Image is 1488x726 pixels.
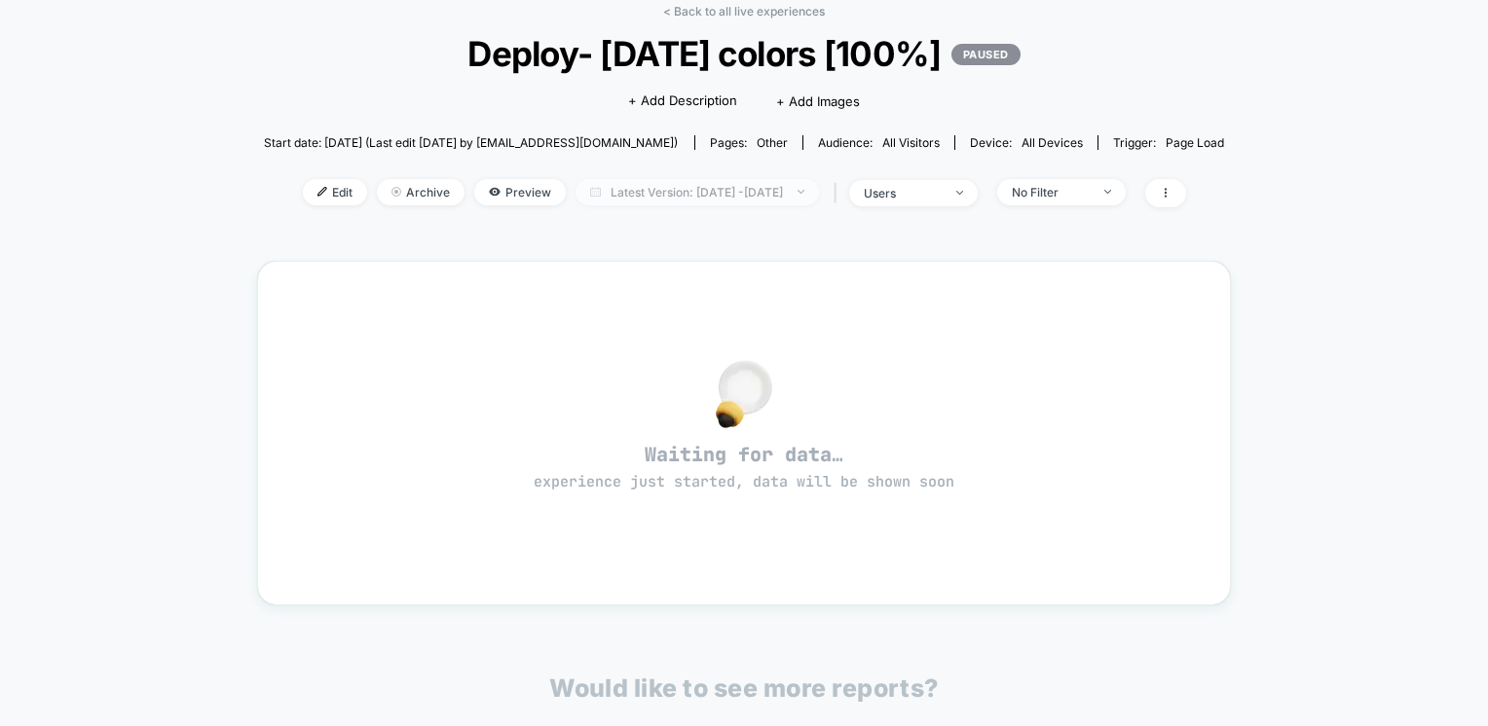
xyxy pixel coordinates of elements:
[377,179,465,205] span: Archive
[264,135,678,150] span: Start date: [DATE] (Last edit [DATE] by [EMAIL_ADDRESS][DOMAIN_NAME])
[882,135,940,150] span: All Visitors
[954,135,1097,150] span: Device:
[391,187,401,197] img: end
[956,191,963,195] img: end
[716,360,772,428] img: no_data
[628,91,737,111] span: + Add Description
[1113,135,1224,150] div: Trigger:
[474,179,566,205] span: Preview
[312,33,1176,74] span: Deploy- [DATE] colors [100%]
[1104,190,1111,194] img: end
[864,186,942,200] div: users
[590,187,601,197] img: calendar
[292,442,1196,492] span: Waiting for data…
[829,179,849,207] span: |
[1012,185,1090,200] div: No Filter
[576,179,819,205] span: Latest Version: [DATE] - [DATE]
[534,472,954,491] span: experience just started, data will be shown soon
[757,135,788,150] span: other
[549,673,939,703] p: Would like to see more reports?
[663,4,825,18] a: < Back to all live experiences
[1022,135,1083,150] span: all devices
[317,187,327,197] img: edit
[710,135,788,150] div: Pages:
[951,44,1021,65] p: PAUSED
[776,93,860,109] span: + Add Images
[1166,135,1224,150] span: Page Load
[818,135,940,150] div: Audience:
[303,179,367,205] span: Edit
[798,190,804,194] img: end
